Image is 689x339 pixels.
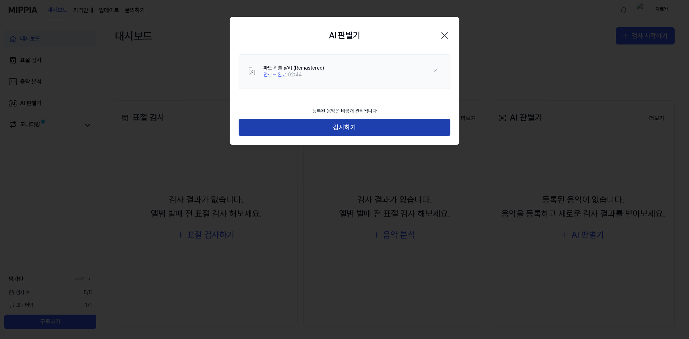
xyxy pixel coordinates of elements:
[329,29,360,42] h2: AI 판별기
[248,67,256,76] img: File Select
[308,103,381,119] div: 등록된 음악은 비공개 관리됩니다
[263,72,286,77] span: 업로드 완료
[263,65,324,72] div: 파도 위를 달려 (Remastered)
[239,119,450,136] button: 검사하기
[263,71,324,79] div: · 02:44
